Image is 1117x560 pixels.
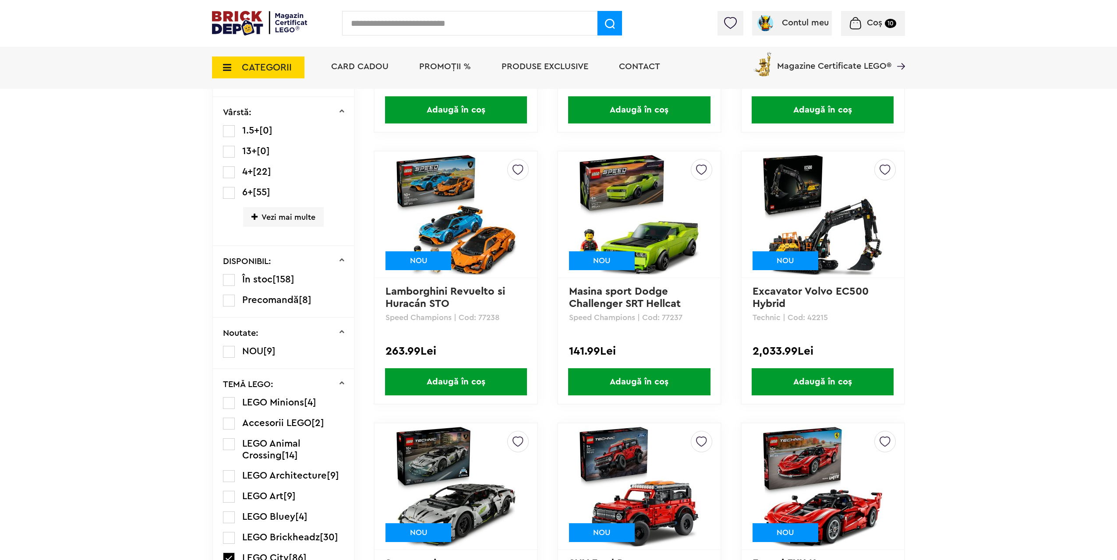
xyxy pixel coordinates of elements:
span: Coș [867,18,882,27]
span: Contul meu [782,18,829,27]
a: Adaugă în coș [375,96,537,123]
img: Ferrari FXX K [761,425,884,548]
span: [8] [299,295,311,305]
a: Contul meu [756,18,829,27]
a: Adaugă în coș [742,368,904,395]
span: Accesorii LEGO [242,418,311,428]
img: Lamborghini Revuelto si Huracán STO [395,153,517,276]
img: Excavator Volvo EC500 Hybrid [761,153,884,276]
a: Adaugă în coș [375,368,537,395]
span: [9] [283,491,296,501]
span: LEGO Bluey [242,512,295,521]
a: Adaugă în coș [558,96,721,123]
p: Speed Champions | Cod: 77238 [385,313,526,321]
span: [0] [257,146,270,156]
div: NOU [385,251,451,270]
span: [0] [259,126,272,135]
span: [30] [320,532,338,542]
span: 13+ [242,146,257,156]
a: Card Cadou [331,62,389,71]
div: 141.99Lei [569,345,710,357]
p: Technic | Cod: 42215 [753,313,893,321]
span: Adaugă în coș [752,96,894,123]
p: TEMĂ LEGO: [223,380,273,389]
span: [4] [304,398,316,407]
span: 4+ [242,167,253,176]
p: Speed Champions | Cod: 77237 [569,313,710,321]
span: [22] [253,167,271,176]
div: 2,033.99Lei [753,345,893,357]
span: Magazine Certificate LEGO® [777,50,891,70]
span: LEGO Art [242,491,283,501]
span: Adaugă în coș [385,368,527,395]
a: Adaugă în coș [742,96,904,123]
a: PROMOȚII % [419,62,471,71]
span: CATEGORII [242,63,292,72]
span: [9] [327,471,339,480]
a: Produse exclusive [502,62,588,71]
span: [4] [295,512,308,521]
span: LEGO Architecture [242,471,327,480]
img: Supermasina sport Lamborghini Revuelto [395,425,517,548]
span: Adaugă în coș [385,96,527,123]
span: LEGO Minions [242,398,304,407]
a: Contact [619,62,660,71]
a: Adaugă în coș [558,368,721,395]
p: Vârstă: [223,108,251,117]
img: SUV Ford Bronco [578,425,700,548]
div: 263.99Lei [385,345,526,357]
a: Masina sport Dodge Challenger SRT Hellcat [569,286,681,309]
span: Adaugă în coș [568,368,710,395]
a: Excavator Volvo EC500 Hybrid [753,286,872,309]
span: [158] [272,275,294,284]
p: DISPONIBIL: [223,257,271,266]
span: În stoc [242,275,272,284]
span: [14] [282,451,298,460]
span: [2] [311,418,324,428]
span: [9] [263,346,276,356]
div: NOU [569,251,635,270]
div: NOU [569,523,635,542]
div: NOU [385,523,451,542]
small: 10 [885,19,896,28]
div: NOU [753,523,818,542]
span: LEGO Animal Crossing [242,439,300,460]
span: 1.5+ [242,126,259,135]
a: Magazine Certificate LEGO® [891,50,905,59]
img: Masina sport Dodge Challenger SRT Hellcat [578,153,700,276]
span: 6+ [242,187,253,197]
div: NOU [753,251,818,270]
span: [55] [253,187,270,197]
a: Lamborghini Revuelto si Huracán STO [385,286,508,309]
span: Adaugă în coș [568,96,710,123]
span: Vezi mai multe [243,207,324,227]
span: Adaugă în coș [752,368,894,395]
span: LEGO Brickheadz [242,532,320,542]
span: NOU [242,346,263,356]
span: Precomandă [242,295,299,305]
p: Noutate: [223,329,258,338]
